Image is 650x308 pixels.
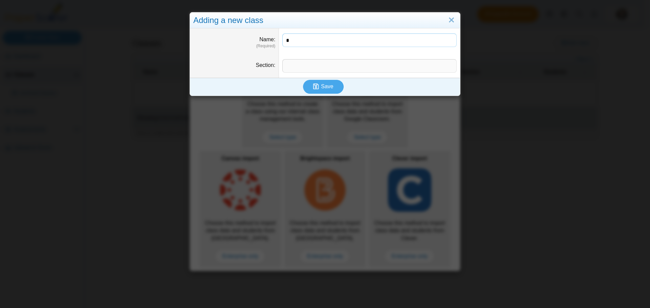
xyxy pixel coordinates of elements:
div: Adding a new class [190,13,460,28]
button: Save [303,80,344,93]
dfn: (Required) [193,43,275,49]
label: Section [256,62,276,68]
span: Save [321,84,333,89]
label: Name [259,37,275,42]
a: Close [446,15,457,26]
